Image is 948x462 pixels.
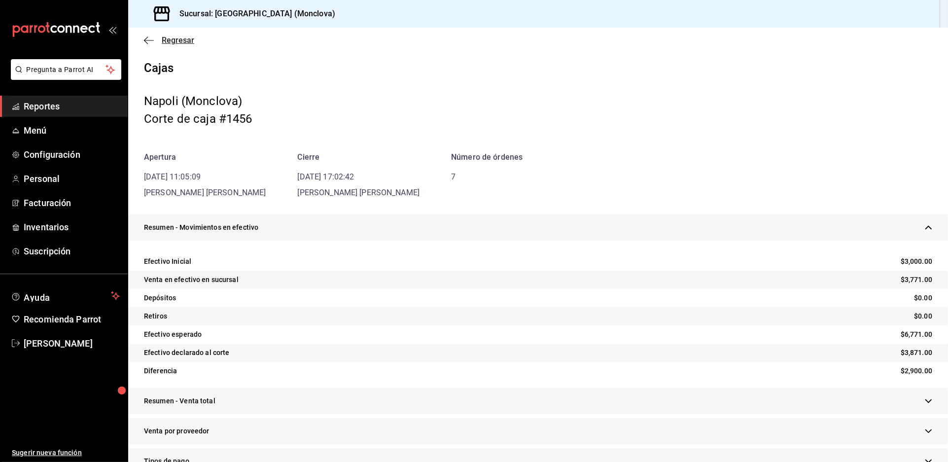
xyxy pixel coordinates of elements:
[24,220,120,234] span: Inventarios
[24,196,120,210] span: Facturación
[901,329,932,340] span: $6,771.00
[914,293,932,303] span: $0.00
[24,290,107,302] span: Ayuda
[144,188,266,197] span: [PERSON_NAME] [PERSON_NAME]
[144,311,167,321] div: Retiros
[144,36,194,45] button: Regresar
[144,293,176,303] div: Depósitos
[901,256,932,267] span: $3,000.00
[451,151,523,163] div: Número de órdenes
[162,36,194,45] span: Regresar
[144,92,932,110] div: Napoli (Monclova)
[144,426,210,436] span: Venta por proveedor
[144,329,202,340] div: Efectivo esperado
[24,313,120,326] span: Recomienda Parrot
[144,396,215,406] span: Resumen - Venta total
[901,366,932,376] span: $2,900.00
[144,366,177,376] div: Diferencia
[24,124,120,137] span: Menú
[901,275,932,285] span: $3,771.00
[144,348,230,358] div: Efectivo declarado al corte
[451,171,523,183] div: 7
[144,275,239,285] div: Venta en efectivo en sucursal
[172,8,335,20] h3: Sucursal: [GEOGRAPHIC_DATA] (Monclova)
[914,311,932,321] span: $0.00
[24,148,120,161] span: Configuración
[298,172,354,181] time: [DATE] 17:02:42
[24,245,120,258] span: Suscripción
[24,172,120,185] span: Personal
[144,172,201,181] time: [DATE] 11:05:09
[901,348,932,358] span: $3,871.00
[108,26,116,34] button: open_drawer_menu
[12,448,120,458] span: Sugerir nueva función
[7,71,121,82] a: Pregunta a Parrot AI
[144,110,932,128] div: Corte de caja #1456
[144,151,266,163] div: Apertura
[27,65,106,75] span: Pregunta a Parrot AI
[298,188,420,197] span: [PERSON_NAME] [PERSON_NAME]
[144,61,932,76] h1: Cajas
[144,256,191,267] div: Efectivo Inicial
[298,151,420,163] div: Cierre
[11,59,121,80] button: Pregunta a Parrot AI
[24,337,120,350] span: [PERSON_NAME]
[24,100,120,113] span: Reportes
[144,222,258,233] span: Resumen - Movimientos en efectivo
